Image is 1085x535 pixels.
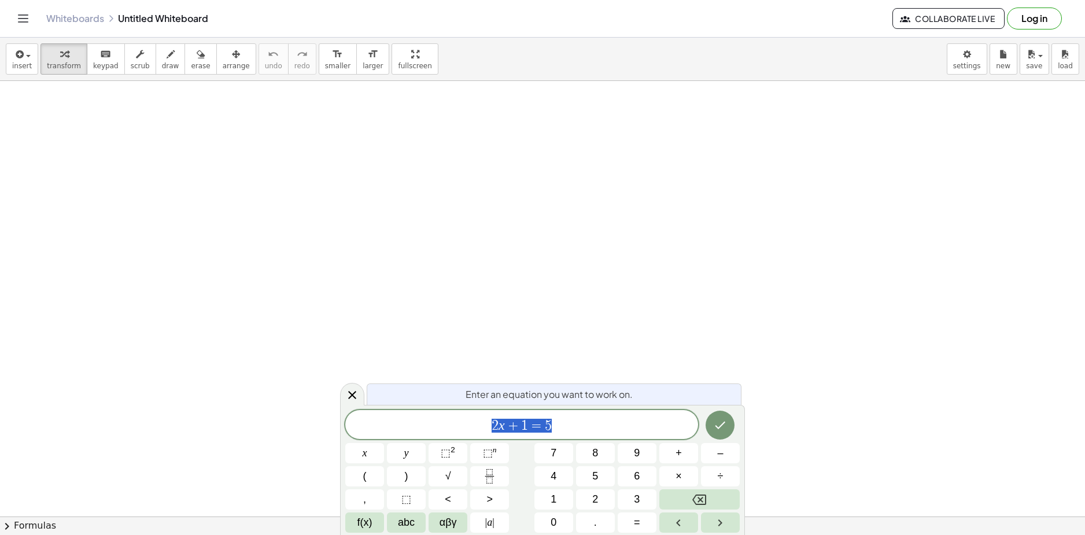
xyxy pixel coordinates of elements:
span: 2 [592,492,598,507]
button: ) [387,466,426,486]
i: redo [297,47,308,61]
button: Minus [701,443,740,463]
span: scrub [131,62,150,70]
span: 0 [551,515,556,530]
button: Divide [701,466,740,486]
button: Greek alphabet [429,512,467,533]
span: ⬚ [483,447,493,459]
span: 5 [592,468,598,484]
span: keypad [93,62,119,70]
button: 2 [576,489,615,510]
button: draw [156,43,186,75]
button: 8 [576,443,615,463]
button: Plus [659,443,698,463]
button: arrange [216,43,256,75]
span: × [676,468,682,484]
button: Equals [618,512,656,533]
span: insert [12,62,32,70]
span: f(x) [357,515,372,530]
button: settings [947,43,987,75]
button: Fraction [470,466,509,486]
span: smaller [325,62,350,70]
button: 1 [534,489,573,510]
i: format_size [332,47,343,61]
span: undo [265,62,282,70]
span: + [676,445,682,461]
span: transform [47,62,81,70]
button: scrub [124,43,156,75]
button: erase [184,43,216,75]
span: draw [162,62,179,70]
span: 2 [492,419,499,433]
span: ⬚ [441,447,451,459]
button: . [576,512,615,533]
button: 6 [618,466,656,486]
span: ÷ [718,468,724,484]
span: < [445,492,451,507]
button: new [990,43,1017,75]
span: load [1058,62,1073,70]
span: . [594,515,597,530]
button: Greater than [470,489,509,510]
button: x [345,443,384,463]
sup: n [493,445,497,454]
span: erase [191,62,210,70]
a: Whiteboards [46,13,104,24]
button: Square root [429,466,467,486]
button: ( [345,466,384,486]
span: ⬚ [401,492,411,507]
button: undoundo [259,43,289,75]
button: Placeholder [387,489,426,510]
span: | [492,516,494,528]
button: format_sizelarger [356,43,389,75]
span: save [1026,62,1042,70]
button: format_sizesmaller [319,43,357,75]
span: 9 [634,445,640,461]
span: new [996,62,1010,70]
span: Enter an equation you want to work on. [466,388,633,401]
button: 9 [618,443,656,463]
button: fullscreen [392,43,438,75]
button: Squared [429,443,467,463]
button: , [345,489,384,510]
span: Collaborate Live [902,13,995,24]
span: = [634,515,640,530]
span: 1 [521,419,528,433]
button: Backspace [659,489,740,510]
button: Times [659,466,698,486]
span: √ [445,468,451,484]
i: keyboard [100,47,111,61]
span: 5 [545,419,552,433]
i: format_size [367,47,378,61]
button: Collaborate Live [892,8,1005,29]
button: Left arrow [659,512,698,533]
button: Log in [1007,8,1062,29]
span: ( [363,468,367,484]
button: Absolute value [470,512,509,533]
button: 3 [618,489,656,510]
span: x [363,445,367,461]
span: + [505,419,522,433]
var: x [499,418,505,433]
button: 5 [576,466,615,486]
button: 4 [534,466,573,486]
span: 7 [551,445,556,461]
span: redo [294,62,310,70]
span: αβγ [440,515,457,530]
button: insert [6,43,38,75]
span: arrange [223,62,250,70]
i: undo [268,47,279,61]
span: y [404,445,409,461]
button: redoredo [288,43,316,75]
span: = [528,419,545,433]
sup: 2 [451,445,455,454]
span: settings [953,62,981,70]
span: abc [398,515,415,530]
button: Functions [345,512,384,533]
button: Done [706,411,735,440]
button: Toggle navigation [14,9,32,28]
span: – [717,445,723,461]
span: , [363,492,366,507]
button: Alphabet [387,512,426,533]
button: Superscript [470,443,509,463]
